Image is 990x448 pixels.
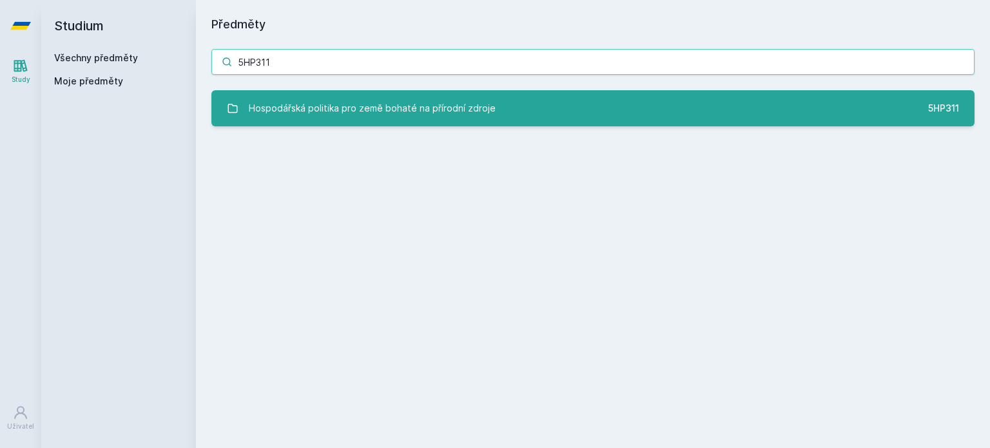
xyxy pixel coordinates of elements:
[54,52,138,63] a: Všechny předměty
[211,49,975,75] input: Název nebo ident předmětu…
[249,95,496,121] div: Hospodářská politika pro země bohaté na přírodní zdroje
[3,52,39,91] a: Study
[7,422,34,431] div: Uživatel
[54,75,123,88] span: Moje předměty
[211,90,975,126] a: Hospodářská politika pro země bohaté na přírodní zdroje 5HP311
[928,102,959,115] div: 5HP311
[12,75,30,84] div: Study
[3,398,39,438] a: Uživatel
[211,15,975,34] h1: Předměty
